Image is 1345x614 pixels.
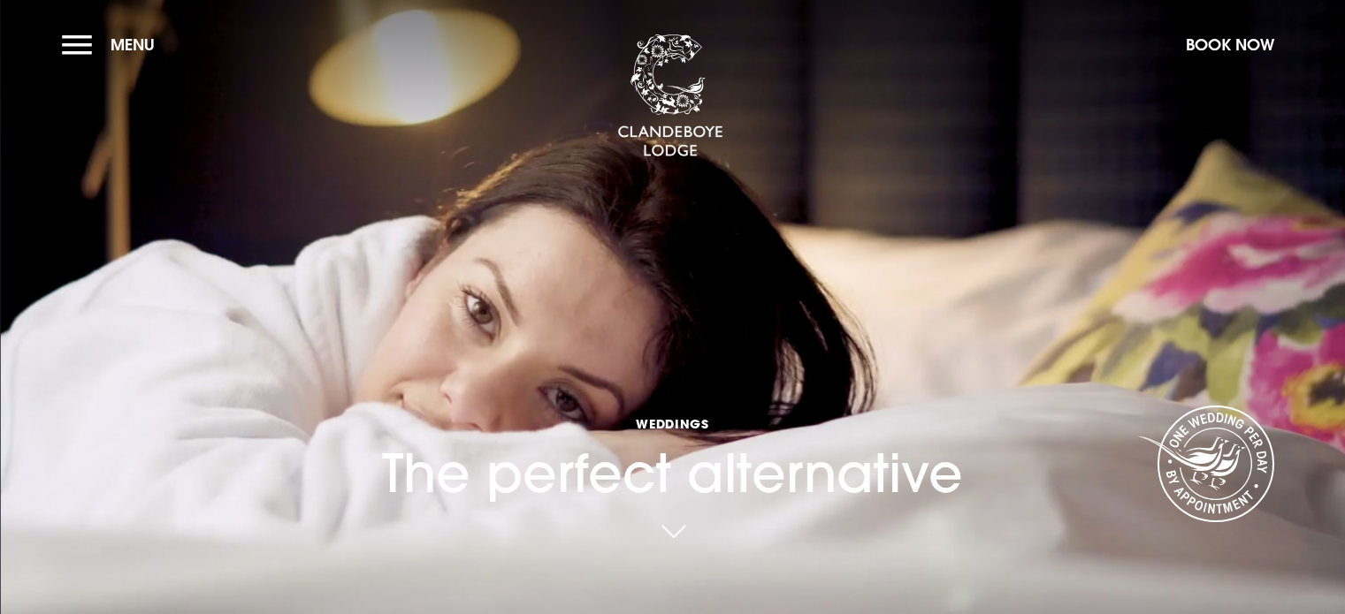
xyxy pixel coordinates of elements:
button: Menu [62,26,164,64]
button: Book Now [1177,26,1283,64]
span: Menu [111,34,155,55]
img: Clandeboye Lodge [617,34,723,158]
h1: The perfect alternative [382,338,963,504]
span: Weddings [382,415,963,432]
